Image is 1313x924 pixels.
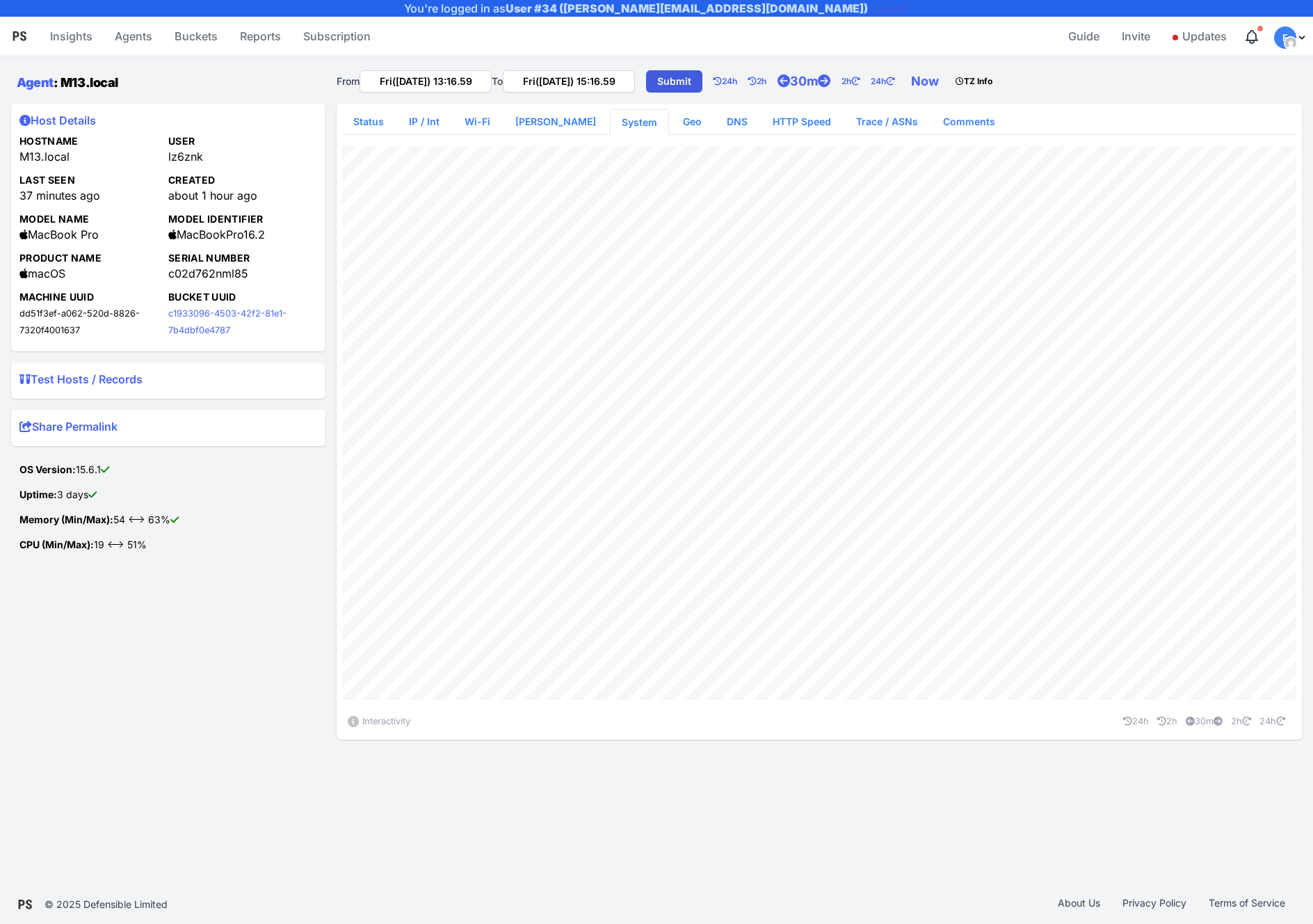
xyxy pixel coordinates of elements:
h5: Machine UUID [19,290,166,304]
span: 15.6.1 [19,463,109,475]
span: 3 days [19,488,97,500]
h5: Created [168,173,257,187]
strong: Uptime: [19,488,57,500]
a: Privacy Policy [1111,896,1198,913]
a: Guide [1063,19,1105,53]
h5: User [168,134,203,148]
label: To [492,74,503,88]
small: c1933096-4503-42f2-81e1-7b4dbf0e4787 [168,308,287,335]
h5: Hostname [19,134,79,148]
span: c02d762nml85 [168,266,248,280]
strong: TZ Info [956,76,992,86]
div: Notifications [1243,29,1260,45]
a: 24h [871,67,905,95]
label: From [337,74,360,88]
strong: Memory (Min/Max): [19,513,113,525]
summary: Host Details [19,112,317,134]
div: lz6znk [168,134,203,165]
span: Updates [1173,22,1227,50]
a: 30m [778,67,841,95]
a: Terms of Service [1198,896,1296,913]
b: User #34 ([PERSON_NAME][EMAIL_ADDRESS][DOMAIN_NAME]) [506,1,868,15]
h5: Bucket UUID [168,290,314,304]
small: dd51f3ef-a062-520d-8826-7320f4001637 [19,308,140,335]
a: DNS [716,109,759,134]
span: Guide [1068,22,1099,50]
a: Trace / ASNs [845,109,929,134]
div: © 2025 Defensible Limited [45,898,168,911]
strong: CPU (Min/Max): [19,539,94,550]
small: Interactivity [362,716,410,726]
h5: Model Identifier [168,212,265,226]
div: Profile Menu [1274,26,1307,49]
a: Agent [17,75,54,90]
a: 2h [841,67,871,95]
span: 54 <--> 63% [19,513,179,525]
span: 19 <--> 51% [19,539,147,550]
a: Subscription [298,19,376,53]
a: Invite [1116,19,1156,53]
div: MacBook Pro [19,212,99,243]
a: 2h [1152,716,1177,726]
a: IP / Int [398,109,451,134]
a: 24h [1254,716,1296,726]
a: Geo [672,109,713,134]
a: Comments [932,109,1006,134]
div: macOS [19,251,102,282]
a: Insights [45,19,98,53]
a: About Us [1047,896,1111,913]
div: MacBookPro16.2 [168,212,265,243]
span: F [1282,33,1288,42]
a: System [611,110,668,135]
span: 37 minutes ago [19,189,100,202]
a: HTTP Speed [762,109,842,134]
h5: Last Seen [19,173,100,187]
h1: : M13.local [17,73,127,92]
a: Agents [109,19,158,53]
a: [PERSON_NAME] [504,109,607,134]
a: 2h [748,67,778,95]
a: Wi-Fi [453,109,501,134]
h5: Model Name [19,212,99,226]
a: 24h [1118,716,1149,726]
div: about 1 hour ago [168,173,257,204]
a: Now [905,67,950,95]
a: Reports [234,19,287,53]
a: 30m [1180,716,1223,726]
a: Logout [871,1,909,15]
a: Buckets [169,19,223,53]
a: 2h [1225,716,1251,726]
summary: Test Hosts / Records [19,371,317,393]
h5: Serial Number [168,251,250,265]
a: 24h [714,67,748,95]
summary: Share Permalink [19,418,317,440]
h5: Product Name [19,251,102,265]
strong: OS Version: [19,463,76,475]
a: Updates [1167,19,1232,53]
a: c1933096-4503-42f2-81e1-7b4dbf0e4787 [168,305,287,336]
img: 66ddd0ab6945aef03f9e6b0dde61f15e.png [1285,38,1296,49]
a: Status [342,109,395,134]
div: M13.local [19,134,79,165]
a: Submit [646,70,702,93]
